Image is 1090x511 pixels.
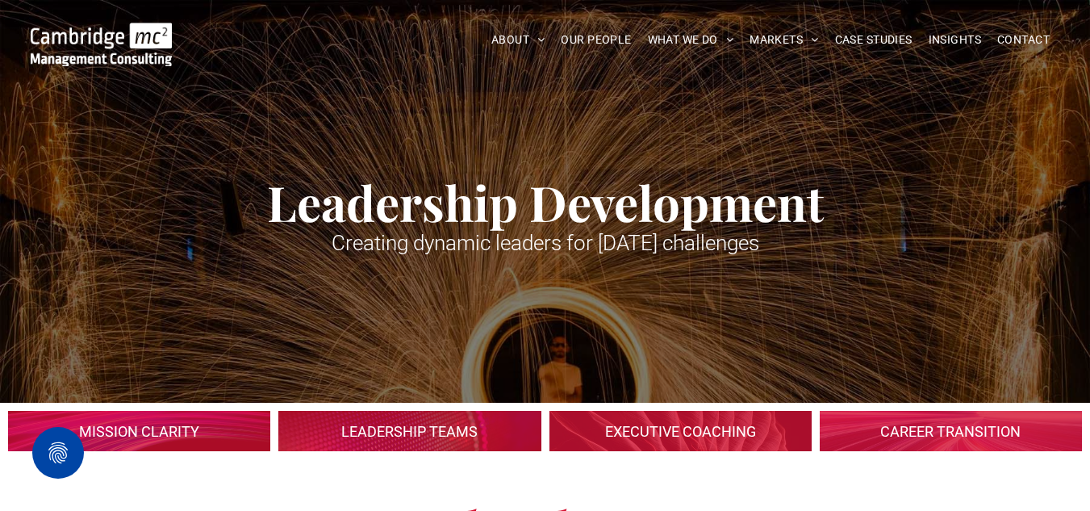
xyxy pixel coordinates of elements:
a: Leadership Development | Cambridge Management Consulting [278,411,541,451]
a: MARKETS [741,27,826,52]
a: Leadership Development | Cambridge Management Consulting [820,411,1082,451]
span: Creating dynamic leaders for [DATE] challenges [332,231,759,255]
a: Leadership Development | Cambridge Management Consulting [549,411,812,451]
a: WHAT WE DO [640,27,742,52]
a: CONTACT [989,27,1058,52]
a: Leadership Development | Cambridge Management Consulting [8,411,270,451]
a: Your Business Transformed | Cambridge Management Consulting [31,25,172,42]
a: INSIGHTS [921,27,989,52]
span: Leadership Development [267,170,824,234]
a: CASE STUDIES [827,27,921,52]
a: OUR PEOPLE [553,27,639,52]
img: Go to Homepage [31,23,172,66]
a: ABOUT [483,27,553,52]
